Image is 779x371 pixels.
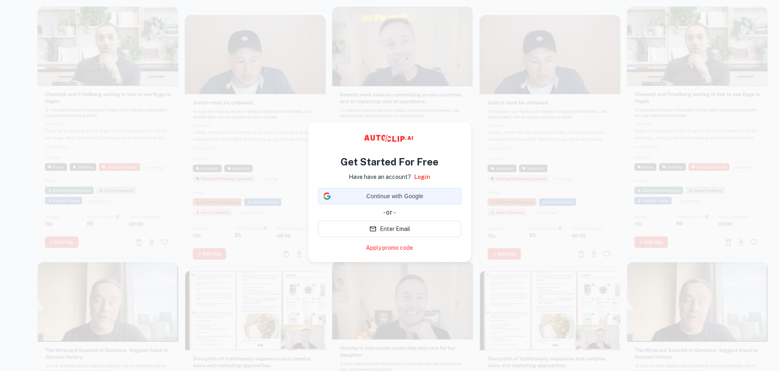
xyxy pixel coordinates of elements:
[318,221,461,237] button: Enter Email
[349,172,411,181] p: Have have an account?
[341,154,438,169] h4: Get Started For Free
[414,172,430,181] a: Login
[318,208,461,217] div: - or -
[366,244,413,252] a: Apply promo code
[334,192,456,201] span: Continue with Google
[318,188,461,204] div: Continue with Google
